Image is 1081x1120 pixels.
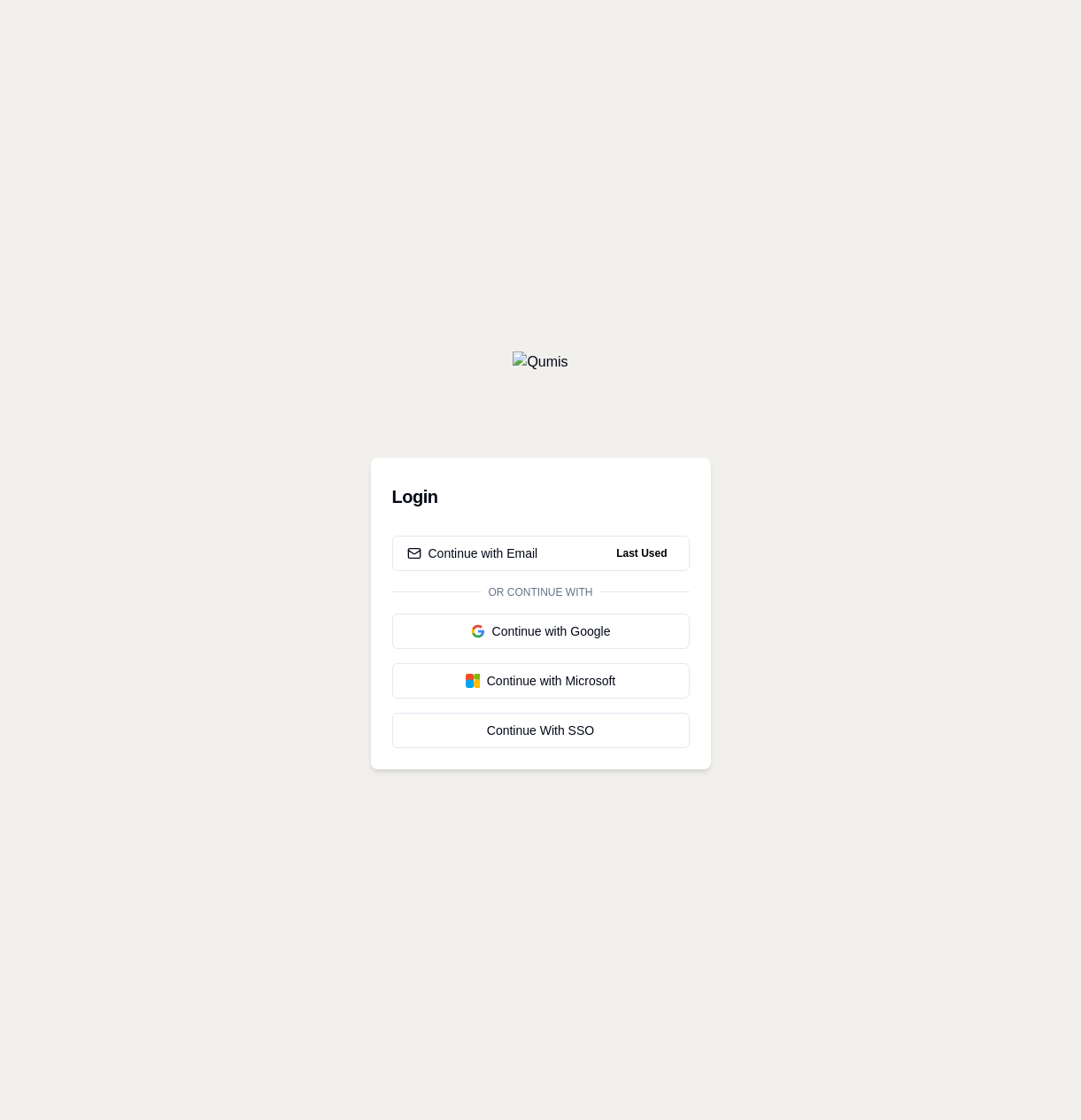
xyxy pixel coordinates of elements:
[407,545,538,562] div: Continue with Email
[482,585,600,599] span: Or continue with
[392,713,690,748] a: Continue With SSO
[513,351,568,373] img: Qumis
[392,614,690,649] button: Continue with Google
[392,663,690,699] button: Continue with Microsoft
[392,479,690,514] h3: Login
[609,543,674,564] span: Last Used
[407,722,675,739] div: Continue With SSO
[392,536,690,571] button: Continue with EmailLast Used
[407,672,675,690] div: Continue with Microsoft
[407,622,675,640] div: Continue with Google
